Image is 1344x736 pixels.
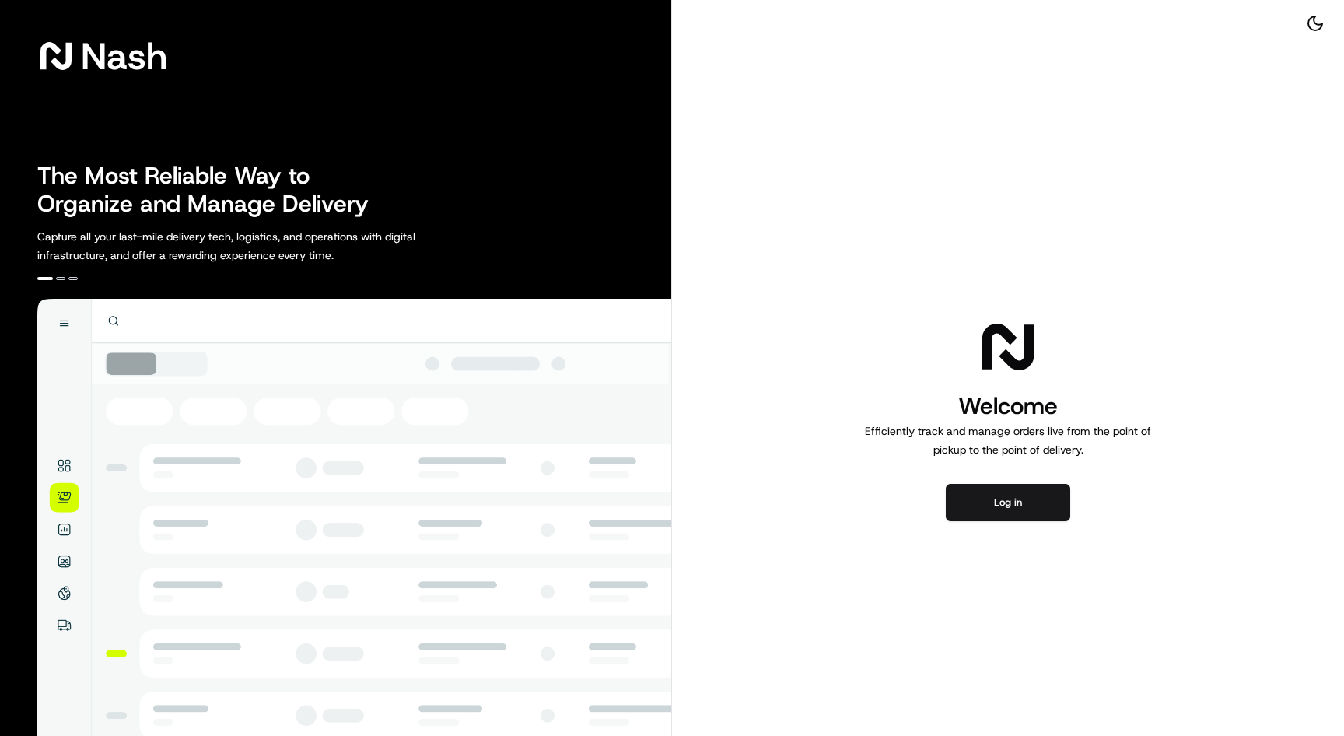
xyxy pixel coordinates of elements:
[81,40,167,72] span: Nash
[859,422,1157,459] p: Efficiently track and manage orders live from the point of pickup to the point of delivery.
[859,391,1157,422] h1: Welcome
[37,162,386,218] h2: The Most Reliable Way to Organize and Manage Delivery
[37,227,485,265] p: Capture all your last-mile delivery tech, logistics, and operations with digital infrastructure, ...
[946,484,1070,521] button: Log in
